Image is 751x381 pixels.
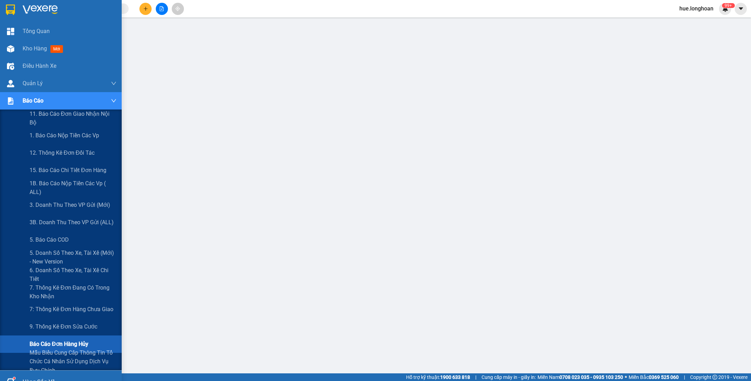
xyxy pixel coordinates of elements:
span: Miền Bắc [629,373,679,381]
span: ⚪️ [625,376,627,379]
span: Quản Lý [23,79,43,88]
sup: 295 [722,3,735,8]
span: plus [143,6,148,11]
span: 1B. Báo cáo nộp tiền các vp ( ALL) [30,179,116,196]
span: 1. Báo cáo nộp tiền các vp [30,131,99,140]
img: warehouse-icon [7,63,14,70]
img: warehouse-icon [7,80,14,87]
button: aim [172,3,184,15]
button: plus [139,3,152,15]
strong: 1900 633 818 [440,374,470,380]
span: hue.longhoan [674,4,719,13]
button: caret-down [735,3,747,15]
span: 3B. Doanh Thu theo VP Gửi (ALL) [30,218,114,227]
span: Kho hàng [23,45,47,52]
span: 5. Doanh số theo xe, tài xế (mới) - New version [30,249,116,266]
img: warehouse-icon [7,45,14,52]
span: 9. Thống kê đơn sửa cước [30,322,97,331]
span: Miền Nam [538,373,623,381]
span: 5. Báo cáo COD [30,235,69,244]
span: mới [50,45,63,53]
span: Điều hành xe [23,62,56,70]
span: copyright [712,375,717,380]
span: aim [175,6,180,11]
strong: 0369 525 060 [649,374,679,380]
span: Báo cáo [23,96,43,105]
button: file-add [156,3,168,15]
img: solution-icon [7,97,14,105]
span: | [684,373,685,381]
span: Tổng Quan [23,27,50,35]
span: 12. Thống kê đơn đối tác [30,148,95,157]
span: 7. Thống kê đơn đang có trong kho nhận [30,283,116,301]
span: Hỗ trợ kỹ thuật: [406,373,470,381]
span: Báo cáo đơn hàng hủy [30,340,88,348]
span: 15. Báo cáo chi tiết đơn hàng [30,166,106,175]
span: Cung cấp máy in - giấy in: [482,373,536,381]
span: caret-down [738,6,744,12]
sup: 1 [13,377,15,379]
img: logo-vxr [6,5,15,15]
span: | [475,373,476,381]
strong: 0708 023 035 - 0935 103 250 [559,374,623,380]
span: down [111,81,116,86]
span: 3. Doanh Thu theo VP Gửi (mới) [30,201,110,209]
span: Mẫu biểu cung cấp thông tin tổ chức cá nhân sử dụng dịch vụ bưu chính [30,348,116,374]
span: 7: Thống kê đơn hàng chưa giao [30,305,113,314]
span: file-add [159,6,164,11]
span: 11. Báo cáo đơn giao nhận nội bộ [30,110,116,127]
span: 6. Doanh số theo xe, tài xế chi tiết [30,266,116,283]
img: dashboard-icon [7,28,14,35]
img: icon-new-feature [722,6,728,12]
span: down [111,98,116,104]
